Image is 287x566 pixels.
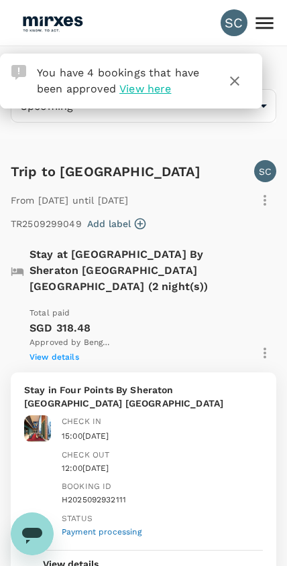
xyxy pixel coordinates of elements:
[11,46,50,89] h1: Trips
[259,165,272,178] p: SC
[11,194,129,207] p: From [DATE] until [DATE]
[62,494,263,507] div: H2025092932111
[62,431,109,441] span: 15:00[DATE]
[24,383,263,410] p: Stay in Four Points By Sheraton [GEOGRAPHIC_DATA] [GEOGRAPHIC_DATA]
[30,246,251,295] p: Stay at [GEOGRAPHIC_DATA] By Sheraton [GEOGRAPHIC_DATA] [GEOGRAPHIC_DATA] (2 night(s))
[30,308,70,317] span: Total paid
[30,352,79,362] span: View details
[37,66,199,95] span: You have 4 bookings that have been approved
[87,217,146,230] button: Add label
[11,512,54,555] iframe: Button to launch messaging window
[62,415,263,429] div: Check in
[62,480,263,494] div: Booking ID
[62,512,263,526] div: Status
[221,9,247,36] div: SC
[30,320,253,336] p: SGD 318.48
[62,449,263,462] div: Check out
[24,415,51,442] img: Four Points By Sheraton Kuala Lumpur Chinatown
[62,526,263,539] div: Payment processing
[21,8,83,38] img: Mirxes Holding Pte Ltd
[11,65,26,80] img: Approval
[62,462,263,476] div: 12:00[DATE]
[119,82,171,95] span: View here
[30,336,114,350] span: Approved by
[11,217,82,230] p: TR2509299049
